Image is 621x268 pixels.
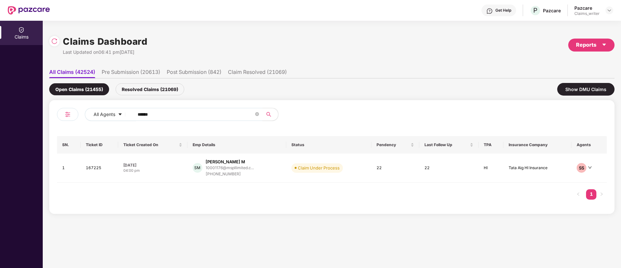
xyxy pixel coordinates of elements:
[576,41,607,49] div: Reports
[8,6,50,15] img: New Pazcare Logo
[419,136,479,154] th: Last Follow Up
[81,154,118,183] td: 167225
[49,83,109,95] div: Open Claims (21455)
[255,112,259,116] span: close-circle
[123,162,182,168] div: [DATE]
[573,189,583,200] li: Previous Page
[167,69,221,78] li: Post Submission (842)
[586,189,596,199] a: 1
[81,136,118,154] th: Ticket ID
[557,83,615,96] div: Show DMU Claims
[102,69,160,78] li: Pre Submission (20613)
[588,166,592,169] span: down
[586,189,596,200] li: 1
[118,136,187,154] th: Ticket Created On
[286,136,371,154] th: Status
[479,154,503,183] td: HI
[51,38,58,44] img: svg+xml;base64,PHN2ZyBpZD0iUmVsb2FkLTMyeDMyIiB4bWxucz0iaHR0cDovL3d3dy53My5vcmcvMjAwMC9zdmciIHdpZH...
[57,136,81,154] th: SN.
[574,5,600,11] div: Pazcare
[298,165,340,171] div: Claim Under Process
[116,83,184,95] div: Resolved Claims (21069)
[419,154,479,183] td: 22
[228,69,287,78] li: Claim Resolved (21069)
[377,142,409,147] span: Pendency
[596,189,607,200] li: Next Page
[206,166,254,170] div: 10001176@mspllimited.c...
[573,189,583,200] button: left
[503,154,571,183] td: Tata Aig HI Insurance
[63,49,147,56] div: Last Updated on 06:41 pm[DATE]
[123,168,182,173] div: 04:00 pm
[424,142,469,147] span: Last Follow Up
[63,34,147,49] h1: Claims Dashboard
[543,7,561,14] div: Pazcare
[602,42,607,47] span: caret-down
[574,11,600,16] div: Claims_writer
[486,8,493,14] img: svg+xml;base64,PHN2ZyBpZD0iSGVscC0zMngzMiIgeG1sbnM9Imh0dHA6Ly93d3cudzMub3JnLzIwMDAvc3ZnIiB3aWR0aD...
[533,6,537,14] span: P
[371,154,419,183] td: 22
[206,171,254,177] div: [PHONE_NUMBER]
[262,108,278,121] button: search
[262,112,275,117] span: search
[118,112,122,117] span: caret-down
[576,192,580,196] span: left
[49,69,95,78] li: All Claims (42524)
[596,189,607,200] button: right
[577,163,586,173] div: SS
[206,159,245,165] div: [PERSON_NAME] M
[85,108,136,121] button: All Agentscaret-down
[503,136,571,154] th: Insurance Company
[600,192,604,196] span: right
[571,136,607,154] th: Agents
[193,163,202,173] div: SM
[94,111,115,118] span: All Agents
[123,142,177,147] span: Ticket Created On
[607,8,612,13] img: svg+xml;base64,PHN2ZyBpZD0iRHJvcGRvd24tMzJ4MzIiIHhtbG5zPSJodHRwOi8vd3d3LnczLm9yZy8yMDAwL3N2ZyIgd2...
[187,136,286,154] th: Emp Details
[255,111,259,118] span: close-circle
[495,8,511,13] div: Get Help
[64,111,72,118] img: svg+xml;base64,PHN2ZyB4bWxucz0iaHR0cDovL3d3dy53My5vcmcvMjAwMC9zdmciIHdpZHRoPSIyNCIgaGVpZ2h0PSIyNC...
[479,136,503,154] th: TPA
[371,136,419,154] th: Pendency
[57,154,81,183] td: 1
[18,27,25,33] img: svg+xml;base64,PHN2ZyBpZD0iQ2xhaW0iIHhtbG5zPSJodHRwOi8vd3d3LnczLm9yZy8yMDAwL3N2ZyIgd2lkdGg9IjIwIi...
